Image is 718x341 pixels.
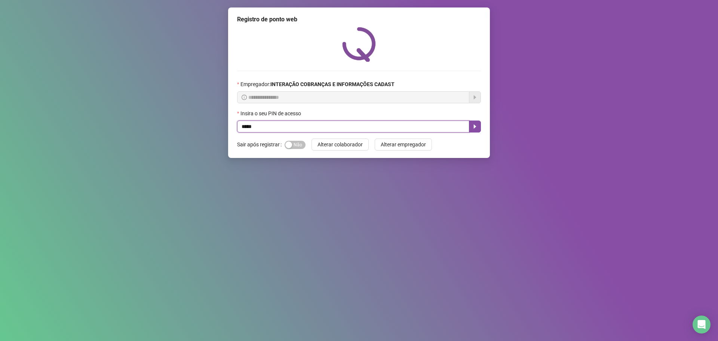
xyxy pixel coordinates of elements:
[472,124,478,130] span: caret-right
[375,138,432,150] button: Alterar empregador
[242,95,247,100] span: info-circle
[237,109,306,118] label: Insira o seu PIN de acesso
[240,80,395,88] span: Empregador :
[312,138,369,150] button: Alterar colaborador
[237,138,285,150] label: Sair após registrar
[342,27,376,62] img: QRPoint
[237,15,481,24] div: Registro de ponto web
[270,81,395,87] strong: INTERAÇÃO COBRANÇAS E INFORMAÇÕES CADAST
[381,140,426,149] span: Alterar empregador
[693,316,711,334] div: Open Intercom Messenger
[317,140,363,149] span: Alterar colaborador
